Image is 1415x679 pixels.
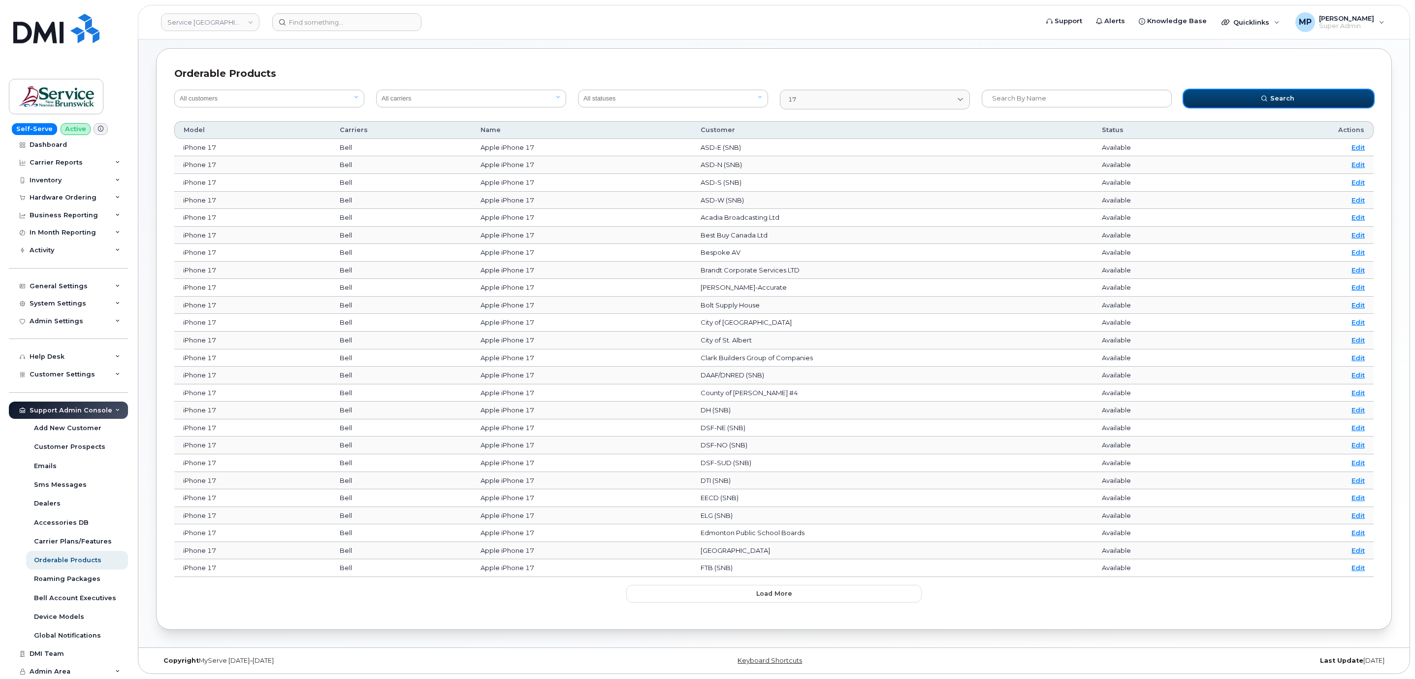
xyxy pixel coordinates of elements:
[692,174,1093,192] td: ASD-S (SNB)
[1351,143,1365,151] a: Edit
[982,90,1172,107] input: Search by name
[1351,406,1365,414] a: Edit
[472,349,692,367] td: Apple iPhone 17
[174,67,1374,81] div: Orderable Products
[692,489,1093,507] td: EECD (SNB)
[1299,16,1312,28] span: MP
[331,244,472,262] td: Bell
[472,297,692,314] td: Apple iPhone 17
[1093,192,1237,209] td: Available
[1147,16,1207,26] span: Knowledge Base
[472,419,692,437] td: Apple iPhone 17
[1093,524,1237,542] td: Available
[472,454,692,472] td: Apple iPhone 17
[1351,196,1365,204] a: Edit
[472,384,692,402] td: Apple iPhone 17
[1093,454,1237,472] td: Available
[1093,559,1237,577] td: Available
[183,424,216,432] span: iPhone 17
[331,437,472,454] td: Bell
[331,489,472,507] td: Bell
[1093,402,1237,419] td: Available
[1351,511,1365,519] a: Edit
[692,314,1093,332] td: City of [GEOGRAPHIC_DATA]
[183,459,216,467] span: iPhone 17
[183,318,216,326] span: iPhone 17
[472,437,692,454] td: Apple iPhone 17
[183,301,216,309] span: iPhone 17
[1093,419,1237,437] td: Available
[331,227,472,244] td: Bell
[1351,459,1365,467] a: Edit
[692,262,1093,279] td: Brandt Corporate Services LTD
[183,529,216,537] span: iPhone 17
[183,231,216,239] span: iPhone 17
[183,494,216,502] span: iPhone 17
[756,589,792,598] span: Load more
[472,489,692,507] td: Apple iPhone 17
[472,139,692,157] td: Apple iPhone 17
[692,227,1093,244] td: Best Buy Canada Ltd
[1093,297,1237,314] td: Available
[183,248,216,256] span: iPhone 17
[1093,314,1237,332] td: Available
[1233,18,1269,26] span: Quicklinks
[331,454,472,472] td: Bell
[1351,231,1365,239] a: Edit
[163,657,199,664] strong: Copyright
[692,332,1093,349] td: City of St. Albert
[1351,301,1365,309] a: Edit
[692,559,1093,577] td: FTB (SNB)
[183,196,216,204] span: iPhone 17
[692,419,1093,437] td: DSF-NE (SNB)
[780,90,970,109] a: 17
[272,13,421,31] input: Find something...
[472,559,692,577] td: Apple iPhone 17
[1093,542,1237,560] td: Available
[331,349,472,367] td: Bell
[331,262,472,279] td: Bell
[692,402,1093,419] td: DH (SNB)
[156,657,568,665] div: MyServe [DATE]–[DATE]
[183,546,216,554] span: iPhone 17
[472,262,692,279] td: Apple iPhone 17
[481,126,501,135] span: Name
[1351,336,1365,344] a: Edit
[1351,178,1365,186] a: Edit
[183,564,216,572] span: iPhone 17
[692,297,1093,314] td: Bolt Supply House
[1093,437,1237,454] td: Available
[472,192,692,209] td: Apple iPhone 17
[1093,507,1237,525] td: Available
[701,126,735,135] span: Customer
[1089,11,1132,31] a: Alerts
[472,402,692,419] td: Apple iPhone 17
[1351,389,1365,397] a: Edit
[472,244,692,262] td: Apple iPhone 17
[472,156,692,174] td: Apple iPhone 17
[331,507,472,525] td: Bell
[626,585,922,603] button: Load more
[738,657,802,664] a: Keyboard Shortcuts
[692,244,1093,262] td: Bespoke AV
[183,511,216,519] span: iPhone 17
[331,279,472,297] td: Bell
[472,367,692,384] td: Apple iPhone 17
[183,371,216,379] span: iPhone 17
[472,279,692,297] td: Apple iPhone 17
[1104,16,1125,26] span: Alerts
[1093,279,1237,297] td: Available
[331,542,472,560] td: Bell
[692,209,1093,227] td: Acadia Broadcasting Ltd
[1093,489,1237,507] td: Available
[1132,11,1214,31] a: Knowledge Base
[1055,16,1082,26] span: Support
[1093,262,1237,279] td: Available
[472,332,692,349] td: Apple iPhone 17
[331,209,472,227] td: Bell
[1351,248,1365,256] a: Edit
[1093,384,1237,402] td: Available
[1093,174,1237,192] td: Available
[331,156,472,174] td: Bell
[183,143,216,151] span: iPhone 17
